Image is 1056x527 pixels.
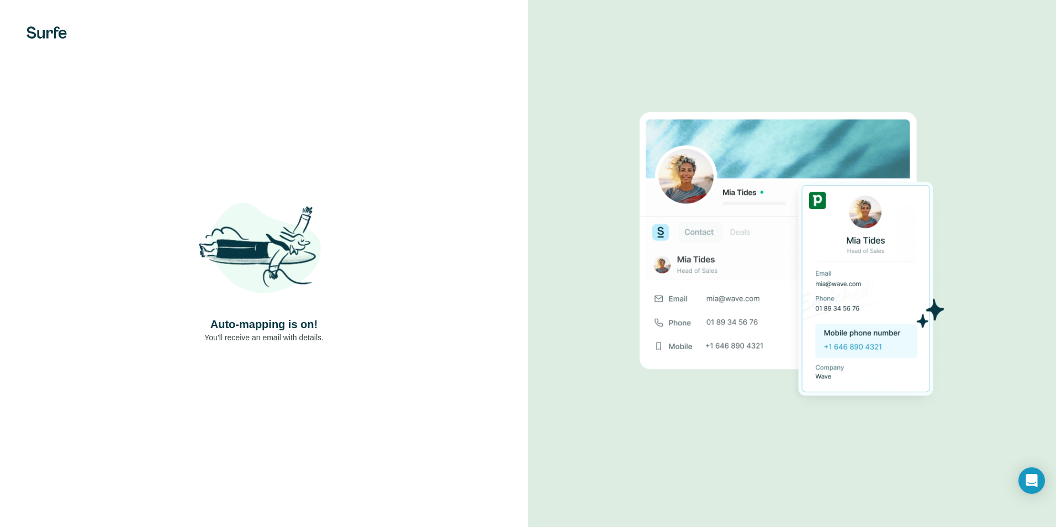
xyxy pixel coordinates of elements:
p: You’ll receive an email with details. [204,332,324,343]
img: Surfe's logo [27,27,67,39]
img: Shaka Illustration [198,184,330,317]
img: Download Success [640,112,944,414]
div: Open Intercom Messenger [1018,467,1045,494]
h4: Auto-mapping is on! [210,317,318,332]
